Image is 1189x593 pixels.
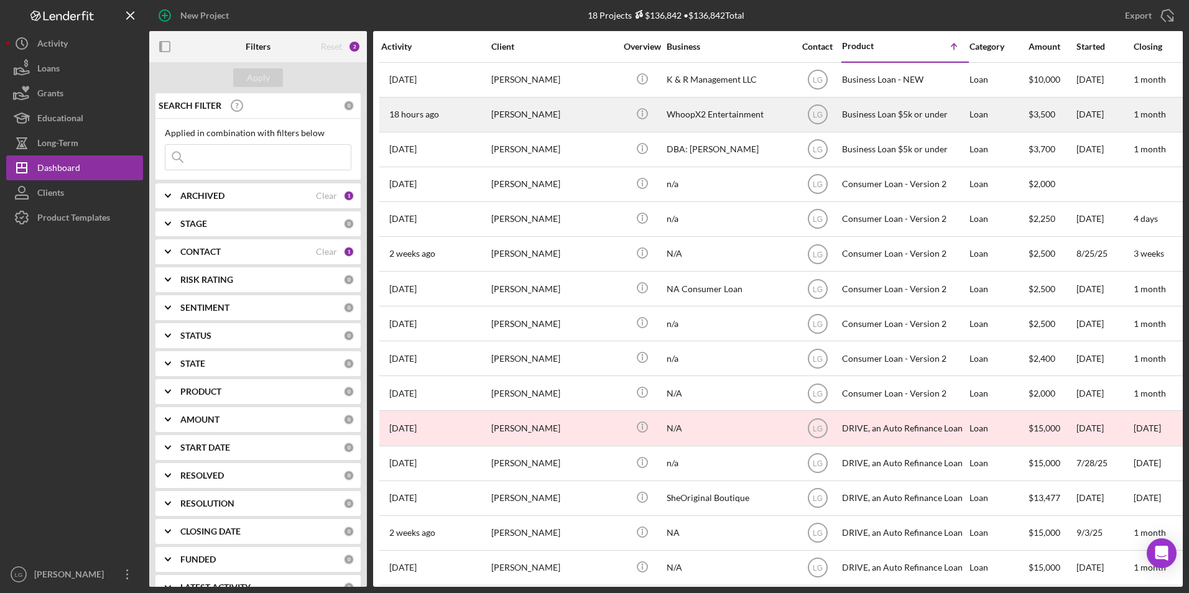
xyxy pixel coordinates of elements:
[969,517,1027,549] div: Loan
[180,526,241,536] b: CLOSING DATE
[969,482,1027,515] div: Loan
[233,68,283,87] button: Apply
[969,551,1027,584] div: Loan
[812,459,822,468] text: LG
[389,388,417,398] time: 2025-09-15 18:59
[389,423,417,433] time: 2024-10-30 19:39
[1134,423,1161,433] time: [DATE]
[842,168,966,201] div: Consumer Loan - Version 2
[812,564,822,572] text: LG
[247,68,270,87] div: Apply
[842,272,966,305] div: Consumer Loan - Version 2
[842,98,966,131] div: Business Loan $5k or under
[180,499,234,508] b: RESOLUTION
[1076,98,1132,131] div: [DATE]
[6,56,143,81] button: Loans
[842,447,966,480] div: DRIVE, an Auto Refinance Loan
[343,554,354,565] div: 0
[632,10,682,21] div: $136,842
[1029,213,1055,224] span: $2,250
[812,319,822,328] text: LG
[348,40,361,53] div: 2
[969,63,1027,96] div: Loan
[812,76,822,85] text: LG
[842,63,966,96] div: Business Loan - NEW
[1076,517,1132,549] div: 9/3/25
[343,442,354,453] div: 0
[343,190,354,201] div: 1
[180,415,220,425] b: AMOUNT
[6,562,143,587] button: LG[PERSON_NAME]
[812,425,822,433] text: LG
[842,411,966,444] div: DRIVE, an Auto Refinance Loan
[321,42,342,52] div: Reset
[1125,3,1152,28] div: Export
[1134,318,1166,329] time: 1 month
[37,205,110,233] div: Product Templates
[842,342,966,375] div: Consumer Loan - Version 2
[667,237,791,270] div: N/A
[343,414,354,425] div: 0
[316,191,337,201] div: Clear
[6,131,143,155] button: Long-Term
[37,131,78,159] div: Long-Term
[812,494,822,503] text: LG
[1029,353,1055,364] span: $2,400
[180,359,205,369] b: STATE
[842,377,966,410] div: Consumer Loan - Version 2
[969,98,1027,131] div: Loan
[667,411,791,444] div: N/A
[812,180,822,189] text: LG
[6,81,143,106] button: Grants
[180,387,221,397] b: PRODUCT
[812,250,822,259] text: LG
[6,106,143,131] button: Educational
[381,42,490,52] div: Activity
[343,358,354,369] div: 0
[812,145,822,154] text: LG
[159,101,221,111] b: SEARCH FILTER
[842,203,966,236] div: Consumer Loan - Version 2
[1076,272,1132,305] div: [DATE]
[1029,562,1060,572] span: $15,000
[491,133,616,166] div: [PERSON_NAME]
[343,218,354,229] div: 0
[389,75,417,85] time: 2025-09-12 15:29
[1029,74,1060,85] span: $10,000
[794,42,841,52] div: Contact
[812,285,822,293] text: LG
[37,56,60,84] div: Loans
[389,458,417,468] time: 2025-09-10 12:33
[491,307,616,340] div: [PERSON_NAME]
[37,31,68,59] div: Activity
[389,109,439,119] time: 2025-09-16 20:00
[969,377,1027,410] div: Loan
[6,205,143,230] a: Product Templates
[969,307,1027,340] div: Loan
[1029,109,1055,119] span: $3,500
[149,3,241,28] button: New Project
[1076,411,1132,444] div: [DATE]
[812,354,822,363] text: LG
[1076,307,1132,340] div: [DATE]
[1134,144,1166,154] time: 1 month
[343,498,354,509] div: 0
[343,246,354,257] div: 1
[842,517,966,549] div: DRIVE, an Auto Refinance Loan
[37,81,63,109] div: Grants
[491,517,616,549] div: [PERSON_NAME]
[842,133,966,166] div: Business Loan $5k or under
[389,319,417,329] time: 2025-09-10 17:38
[180,219,207,229] b: STAGE
[491,411,616,444] div: [PERSON_NAME]
[969,133,1027,166] div: Loan
[1134,527,1166,538] time: 1 month
[343,274,354,285] div: 0
[667,63,791,96] div: K & R Management LLC
[969,411,1027,444] div: Loan
[667,133,791,166] div: DBA: [PERSON_NAME]
[6,155,143,180] button: Dashboard
[491,42,616,52] div: Client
